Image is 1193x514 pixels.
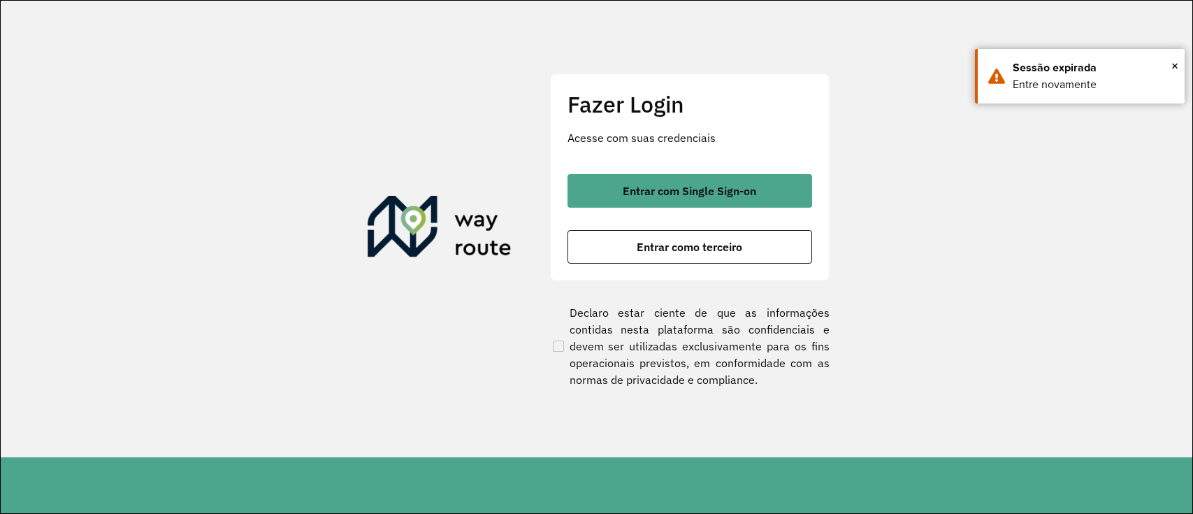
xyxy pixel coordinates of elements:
[623,185,756,197] span: Entrar com Single Sign-on
[567,230,812,264] button: button
[1171,55,1178,76] span: ×
[1013,59,1174,76] div: Sessão expirada
[1013,76,1174,93] div: Entre novamente
[637,241,742,252] span: Entrar como terceiro
[550,304,830,388] label: Declaro estar ciente de que as informações contidas nesta plataforma são confidenciais e devem se...
[567,174,812,208] button: button
[1171,55,1178,76] button: Close
[567,129,812,146] p: Acesse com suas credenciais
[368,196,512,263] img: Roteirizador AmbevTech
[567,91,812,117] h2: Fazer Login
